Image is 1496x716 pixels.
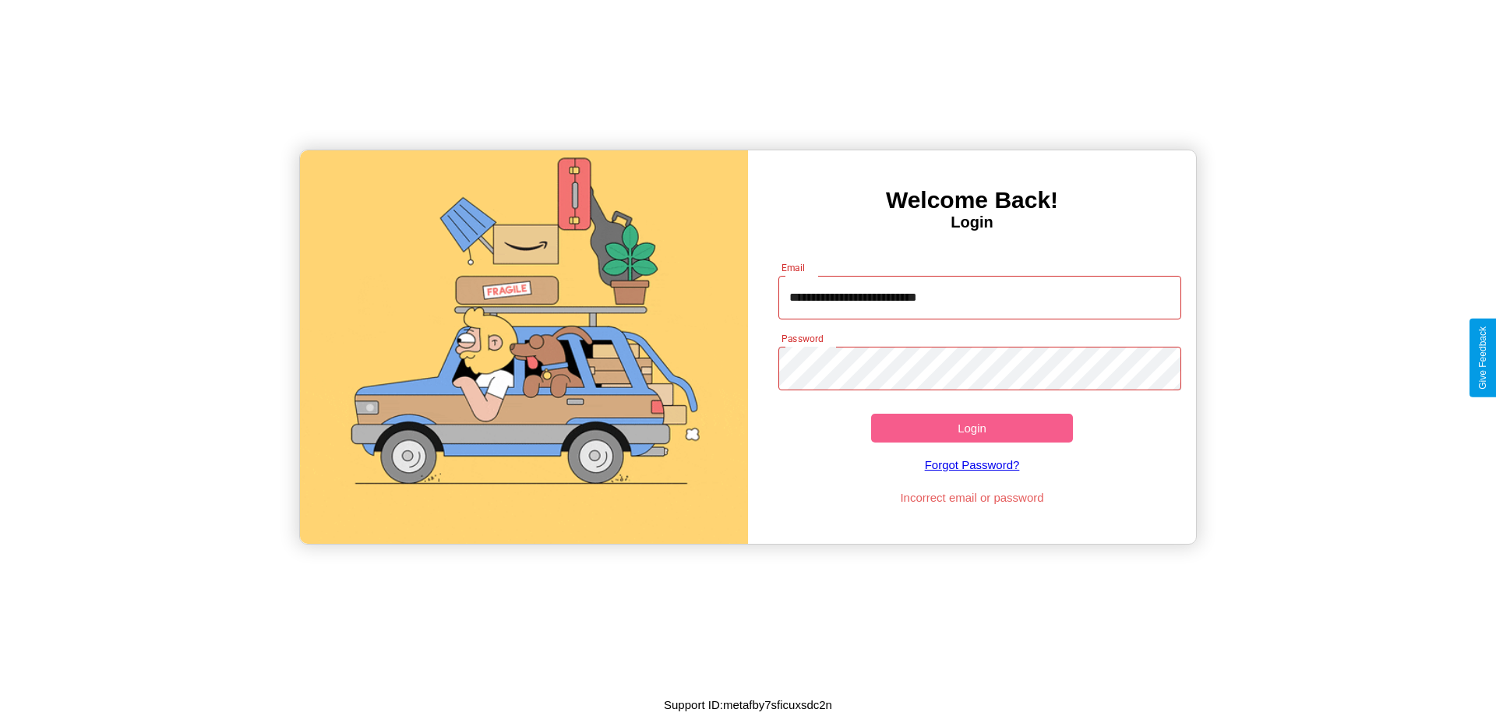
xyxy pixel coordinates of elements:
[1477,326,1488,390] div: Give Feedback
[871,414,1073,443] button: Login
[748,187,1196,213] h3: Welcome Back!
[771,443,1174,487] a: Forgot Password?
[300,150,748,544] img: gif
[748,213,1196,231] h4: Login
[782,261,806,274] label: Email
[664,694,832,715] p: Support ID: metafby7sficuxsdc2n
[771,487,1174,508] p: Incorrect email or password
[782,332,823,345] label: Password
